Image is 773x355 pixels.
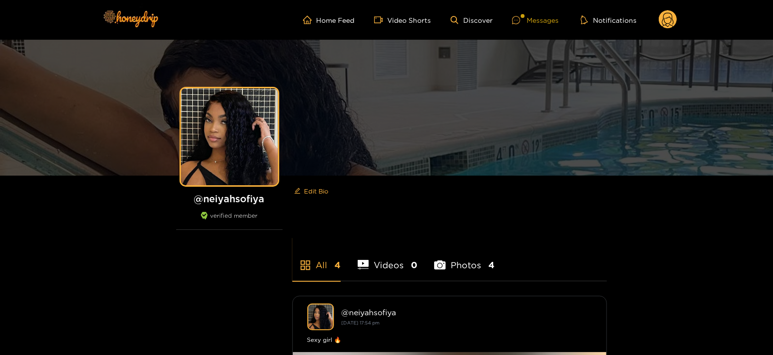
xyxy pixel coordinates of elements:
a: Video Shorts [374,16,431,24]
small: [DATE] 17:54 pm [342,320,380,325]
span: 4 [335,259,341,271]
span: home [303,16,317,24]
button: Notifications [578,15,639,25]
img: neiyahsofiya [307,304,334,330]
span: 4 [488,259,494,271]
a: Home Feed [303,16,355,24]
div: Messages [512,15,559,26]
div: Sexy girl 🔥 [307,335,592,345]
span: video-camera [374,16,388,24]
a: Discover [451,16,493,24]
li: Photos [434,237,494,281]
h1: @ neiyahsofiya [176,193,283,205]
span: appstore [300,259,311,271]
span: edit [294,188,301,195]
div: verified member [176,212,283,230]
span: Edit Bio [304,186,329,196]
li: All [292,237,341,281]
div: @ neiyahsofiya [342,308,592,317]
button: editEdit Bio [292,183,331,199]
li: Videos [358,237,418,281]
span: 0 [411,259,417,271]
